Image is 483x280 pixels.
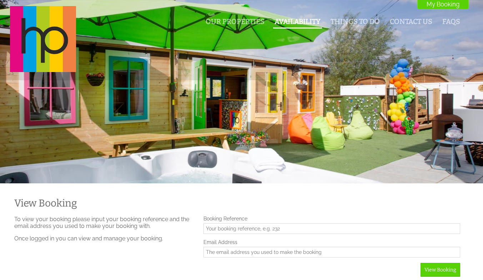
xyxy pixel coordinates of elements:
[275,17,321,26] a: Availability
[10,6,76,72] img: Halula Properties
[203,223,460,234] input: Your booking reference, e.g. 232
[421,263,460,277] button: View Booking
[442,17,460,26] a: FAQs
[14,197,460,209] h1: View Booking
[14,216,195,229] p: To view your booking please input your booking reference and the email address you used to make y...
[203,239,460,245] label: Email Address
[390,17,432,26] a: Contact Us
[206,17,265,26] a: Our Properties
[14,235,195,242] p: Once logged in you can view and manage your booking.
[203,216,460,222] label: Booking Reference
[331,17,380,26] a: Things To Do
[203,247,460,258] input: The email address you used to make the booking
[424,267,456,273] span: View Booking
